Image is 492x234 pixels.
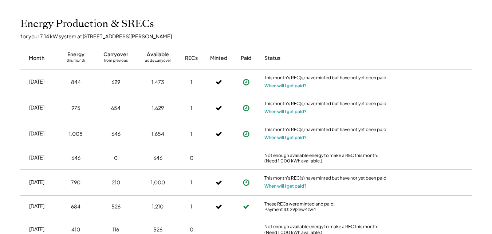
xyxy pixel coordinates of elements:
div: RECs [185,54,198,62]
div: adds carryover [145,58,171,65]
div: [DATE] [29,226,44,233]
div: 975 [71,104,80,112]
div: 526 [111,203,121,210]
div: 1,629 [152,104,164,112]
div: [DATE] [29,78,44,85]
div: [DATE] [29,154,44,161]
div: Energy [67,51,84,58]
div: for your 7.14 kW system at [STREET_ADDRESS][PERSON_NAME] [20,33,479,39]
button: When will I get paid? [264,108,307,115]
div: 0 [190,226,193,233]
div: Available [147,51,169,58]
div: 646 [71,154,80,162]
div: 1 [190,104,192,112]
div: 646 [153,154,162,162]
div: 1 [190,179,192,186]
div: 684 [71,203,80,210]
button: Payment approved, but not yet initiated. [241,177,252,188]
button: When will I get paid? [264,82,307,89]
div: [DATE] [29,179,44,186]
div: 116 [113,226,119,233]
div: 654 [111,104,121,112]
div: 0 [190,154,193,162]
div: 646 [111,130,121,138]
div: Carryover [103,51,128,58]
button: When will I get paid? [264,183,307,190]
div: Paid [241,54,251,62]
button: Payment approved, but not yet initiated. [241,77,252,88]
div: 0 [114,154,118,162]
div: 1 [190,130,192,138]
div: These RECs were minted and paid. Payment ID: 29j2ew4zw4 [264,201,388,212]
div: This month's REC(s) have minted but have not yet been paid. [264,101,388,108]
div: 1,654 [151,130,164,138]
div: 844 [71,78,81,86]
div: This month's REC(s) have minted but have not yet been paid. [264,75,388,82]
div: Not enough available energy to make a REC this month. (Need 1,000 kWh available.) [264,153,388,164]
div: this month [67,58,85,65]
h2: Energy Production & SRECs [20,18,154,30]
div: 1,473 [151,78,164,86]
div: Status [264,54,388,62]
div: 526 [153,226,162,233]
div: This month's REC(s) have minted but have not yet been paid. [264,175,388,183]
div: Month [29,54,44,62]
div: [DATE] [29,130,44,137]
div: 790 [71,179,80,186]
div: from previous [104,58,128,65]
div: 1,210 [152,203,164,210]
div: Minted [210,54,227,62]
div: 210 [112,179,120,186]
div: This month's REC(s) have minted but have not yet been paid. [264,127,388,134]
div: 1 [190,203,192,210]
button: Payment approved, but not yet initiated. [241,128,252,139]
button: When will I get paid? [264,134,307,141]
div: 410 [71,226,80,233]
div: 1,008 [69,130,83,138]
div: [DATE] [29,203,44,210]
div: [DATE] [29,104,44,111]
div: 1 [190,78,192,86]
div: 629 [111,78,120,86]
button: Payment approved, but not yet initiated. [241,103,252,114]
div: 1,000 [151,179,165,186]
